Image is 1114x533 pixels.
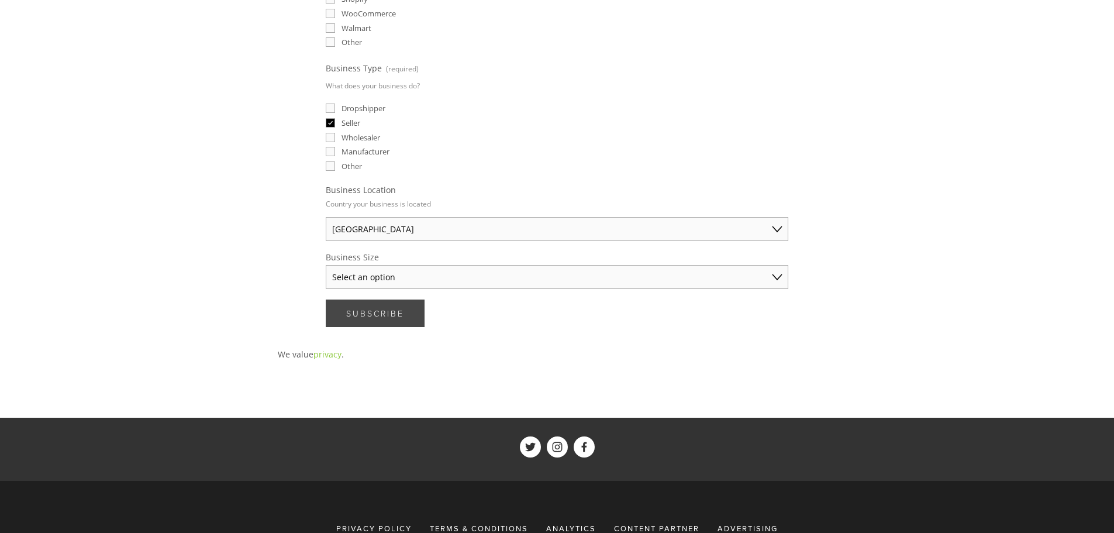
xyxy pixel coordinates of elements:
input: Wholesaler [326,133,335,142]
input: Manufacturer [326,147,335,156]
span: Wholesaler [342,132,380,143]
span: Business Type [326,63,382,74]
button: SubscribeSubscribe [326,300,425,327]
span: WooCommerce [342,8,396,19]
select: Business Location [326,217,788,241]
span: Manufacturer [342,146,389,157]
input: Other [326,161,335,171]
span: Subscribe [346,308,404,319]
p: Country your business is located [326,195,431,212]
p: We value . [278,347,837,362]
span: Other [342,37,362,47]
input: Seller [326,118,335,128]
span: (required) [386,60,419,77]
input: WooCommerce [326,9,335,18]
select: Business Size [326,265,788,289]
a: ShelfTrend [520,436,541,458]
a: privacy [313,349,342,360]
span: Dropshipper [342,103,385,114]
span: Business Location [326,184,396,195]
input: Dropshipper [326,104,335,113]
a: ShelfTrend [574,436,595,458]
span: Walmart [342,23,371,33]
p: What does your business do? [326,77,420,94]
span: Seller [342,118,360,128]
input: Walmart [326,23,335,33]
span: Business Size [326,252,379,263]
input: Other [326,37,335,47]
a: ShelfTrend [547,436,568,458]
span: Other [342,161,362,171]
